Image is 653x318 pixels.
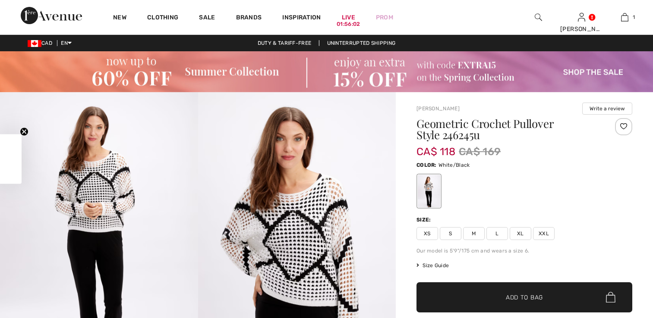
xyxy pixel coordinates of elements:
[633,13,635,21] span: 1
[342,13,355,22] a: Live01:56:02
[621,12,628,22] img: My Bag
[603,12,646,22] a: 1
[20,128,28,136] button: Close teaser
[28,40,41,47] img: Canadian Dollar
[416,216,433,224] div: Size:
[337,20,360,28] div: 01:56:02
[416,118,596,140] h1: Geometric Crochet Pullover Style 246245u
[463,227,485,240] span: M
[535,12,542,22] img: search the website
[578,12,585,22] img: My Info
[486,227,508,240] span: L
[416,106,460,112] a: [PERSON_NAME]
[416,247,632,255] div: Our model is 5'9"/175 cm and wears a size 6.
[418,175,440,207] div: White/Black
[440,227,461,240] span: S
[438,162,470,168] span: White/Black
[61,40,72,46] span: EN
[416,162,437,168] span: Color:
[236,14,262,23] a: Brands
[416,282,632,312] button: Add to Bag
[560,25,603,34] div: [PERSON_NAME]
[533,227,555,240] span: XXL
[606,292,615,303] img: Bag.svg
[416,227,438,240] span: XS
[416,262,449,269] span: Size Guide
[416,137,455,158] span: CA$ 118
[506,293,543,302] span: Add to Bag
[113,14,126,23] a: New
[282,14,321,23] span: Inspiration
[21,7,82,24] img: 1ère Avenue
[510,227,531,240] span: XL
[578,13,585,21] a: Sign In
[459,144,501,159] span: CA$ 169
[199,14,215,23] a: Sale
[376,13,393,22] a: Prom
[582,103,632,115] button: Write a review
[28,40,56,46] span: CAD
[147,14,178,23] a: Clothing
